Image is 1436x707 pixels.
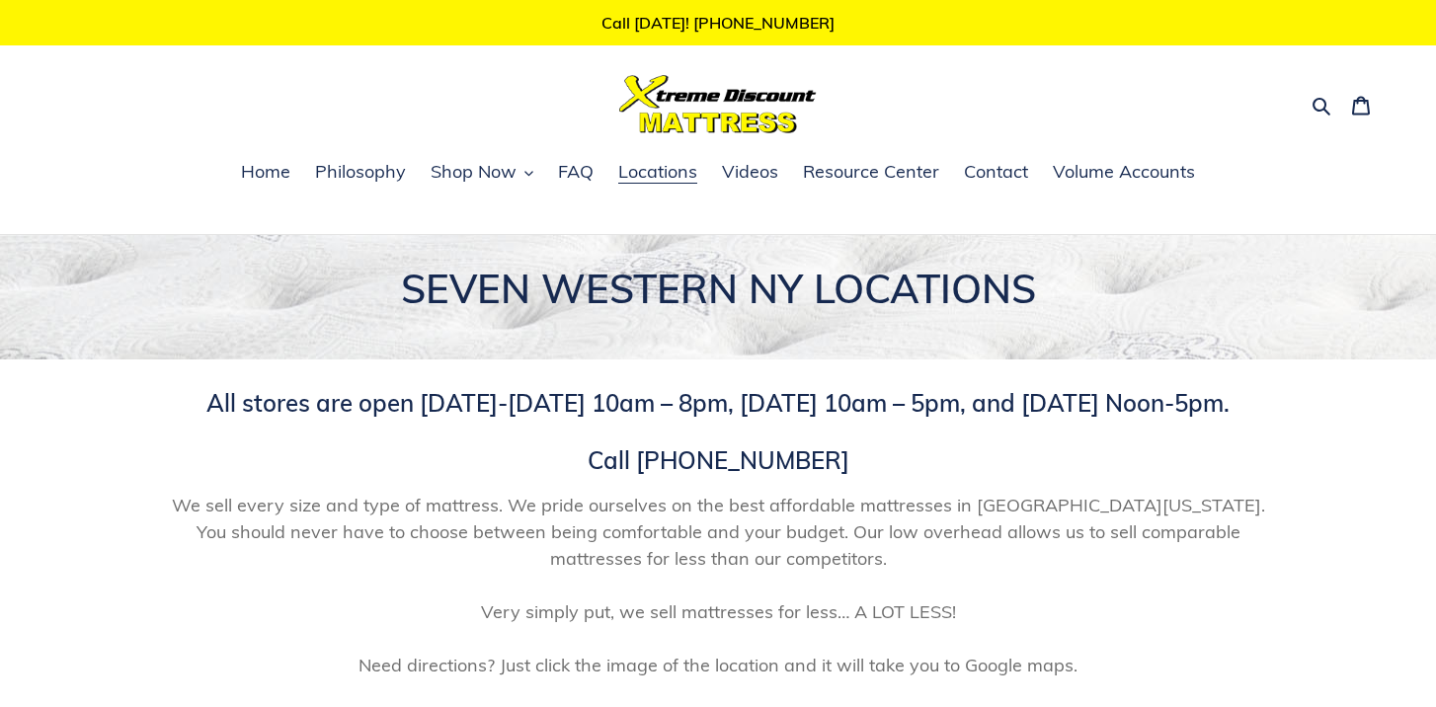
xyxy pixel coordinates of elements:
a: Locations [608,158,707,188]
span: Shop Now [431,160,517,184]
a: Home [231,158,300,188]
a: Philosophy [305,158,416,188]
span: Philosophy [315,160,406,184]
span: Resource Center [803,160,939,184]
span: Videos [722,160,778,184]
button: Shop Now [421,158,543,188]
a: FAQ [548,158,603,188]
a: Resource Center [793,158,949,188]
a: Contact [954,158,1038,188]
img: Xtreme Discount Mattress [619,75,817,133]
span: All stores are open [DATE]-[DATE] 10am – 8pm, [DATE] 10am – 5pm, and [DATE] Noon-5pm. Call [PHONE... [206,388,1230,475]
a: Volume Accounts [1043,158,1205,188]
span: FAQ [558,160,594,184]
span: SEVEN WESTERN NY LOCATIONS [401,264,1036,313]
a: Videos [712,158,788,188]
span: Contact [964,160,1028,184]
span: Locations [618,160,697,184]
span: We sell every size and type of mattress. We pride ourselves on the best affordable mattresses in ... [155,492,1281,678]
span: Home [241,160,290,184]
span: Volume Accounts [1053,160,1195,184]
